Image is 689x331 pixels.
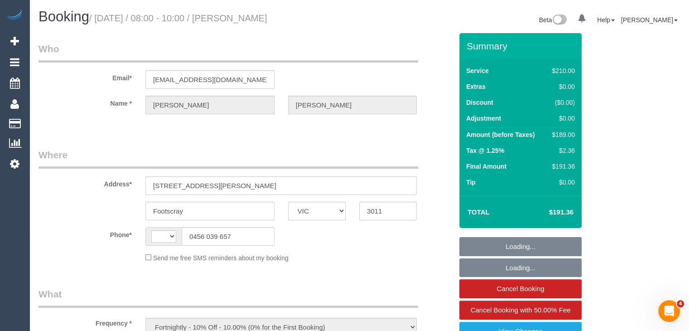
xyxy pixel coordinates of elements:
[32,316,139,328] label: Frequency *
[549,98,575,107] div: ($0.00)
[145,96,275,114] input: First Name*
[39,148,418,169] legend: Where
[466,146,504,155] label: Tax @ 1.25%
[145,70,275,89] input: Email*
[549,178,575,187] div: $0.00
[552,15,567,26] img: New interface
[459,279,582,298] a: Cancel Booking
[5,9,24,22] img: Automaid Logo
[288,96,417,114] input: Last Name*
[32,70,139,83] label: Email*
[539,16,567,24] a: Beta
[466,82,486,91] label: Extras
[549,114,575,123] div: $0.00
[359,202,417,220] input: Post Code*
[466,178,476,187] label: Tip
[89,13,267,23] small: / [DATE] / 08:00 - 10:00 / [PERSON_NAME]
[549,82,575,91] div: $0.00
[467,41,577,51] h3: Summary
[549,162,575,171] div: $191.36
[145,202,275,220] input: Suburb*
[466,130,535,139] label: Amount (before Taxes)
[466,66,489,75] label: Service
[466,114,501,123] label: Adjustment
[32,96,139,108] label: Name *
[466,162,506,171] label: Final Amount
[182,227,275,246] input: Phone*
[39,42,418,63] legend: Who
[32,227,139,239] label: Phone*
[153,254,289,262] span: Send me free SMS reminders about my booking
[549,146,575,155] div: $2.36
[471,306,571,314] span: Cancel Booking with 50.00% Fee
[621,16,678,24] a: [PERSON_NAME]
[39,287,418,308] legend: What
[549,130,575,139] div: $189.00
[597,16,615,24] a: Help
[549,66,575,75] div: $210.00
[677,300,684,307] span: 4
[522,209,573,216] h4: $191.36
[32,176,139,189] label: Address*
[466,98,493,107] label: Discount
[39,9,89,24] span: Booking
[459,301,582,320] a: Cancel Booking with 50.00% Fee
[658,300,680,322] iframe: Intercom live chat
[467,208,490,216] strong: Total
